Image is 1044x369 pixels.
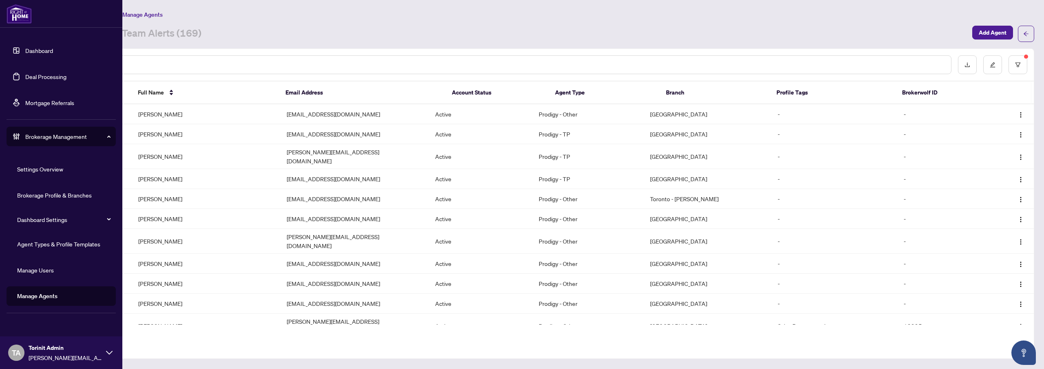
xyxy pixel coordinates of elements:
td: [EMAIL_ADDRESS][DOMAIN_NAME] [280,169,429,189]
button: Logo [1014,108,1027,121]
td: Prodigy - Other [532,104,644,124]
td: - [771,209,897,229]
th: Brokerwolf ID [896,81,984,104]
th: Account Status [445,81,549,104]
td: Prodigy - Other [532,229,644,254]
img: Logo [1017,323,1024,330]
button: filter [1009,55,1027,74]
td: - [897,229,986,254]
td: - [897,144,986,169]
button: Logo [1014,172,1027,185]
button: edit [983,55,1002,74]
a: Agent Types & Profile Templates [17,240,100,248]
span: Brokerage Management [25,132,110,141]
button: Logo [1014,297,1027,310]
td: - [771,229,897,254]
img: Logo [1017,261,1024,268]
span: download [964,62,970,68]
th: Email Address [279,81,445,104]
td: - [771,124,897,144]
td: Active [429,169,533,189]
td: Active [429,229,533,254]
td: Active [429,274,533,294]
button: Logo [1014,192,1027,205]
th: Profile Tags [770,81,896,104]
a: Mortgage Referrals [25,99,74,106]
td: - [771,294,897,314]
td: Active [429,104,533,124]
td: Active [429,314,533,338]
img: logo [7,4,32,24]
span: Torinit Admin [29,343,102,352]
button: Logo [1014,277,1027,290]
button: Logo [1014,127,1027,141]
td: [GEOGRAPHIC_DATA] [644,274,771,294]
td: [PERSON_NAME][EMAIL_ADDRESS][PERSON_NAME][DOMAIN_NAME] [280,314,429,338]
th: Full Name [131,81,279,104]
td: [EMAIL_ADDRESS][DOMAIN_NAME] [280,189,429,209]
td: - [897,189,986,209]
td: Prodigy - Other [532,254,644,274]
td: [PERSON_NAME] [132,229,280,254]
td: Prodigy - TP [532,169,644,189]
td: [GEOGRAPHIC_DATA] [644,124,771,144]
td: [GEOGRAPHIC_DATA] [644,294,771,314]
td: [PERSON_NAME] [132,124,280,144]
span: filter [1015,62,1021,68]
td: [PERSON_NAME] [132,294,280,314]
td: Sales Representative [771,314,897,338]
td: Active [429,294,533,314]
td: 12995 [897,314,986,338]
button: Logo [1014,235,1027,248]
td: [PERSON_NAME] [132,169,280,189]
td: [PERSON_NAME][EMAIL_ADDRESS][DOMAIN_NAME] [280,144,429,169]
td: - [771,104,897,124]
td: [PERSON_NAME] [132,209,280,229]
td: Toronto - [PERSON_NAME] [644,189,771,209]
a: Team Alerts (169) [122,26,201,41]
span: [PERSON_NAME][EMAIL_ADDRESS][DOMAIN_NAME] [29,353,102,362]
img: Logo [1017,216,1024,223]
td: [EMAIL_ADDRESS][DOMAIN_NAME] [280,124,429,144]
img: Logo [1017,112,1024,118]
td: Active [429,144,533,169]
td: [PERSON_NAME] [132,314,280,338]
a: Manage Users [17,266,54,274]
td: [GEOGRAPHIC_DATA] [644,144,771,169]
td: [PERSON_NAME] [132,274,280,294]
span: edit [990,62,995,68]
img: Logo [1017,239,1024,245]
td: Prodigy - TP [532,124,644,144]
td: - [771,144,897,169]
td: Prodigy - Other [532,189,644,209]
td: [PERSON_NAME] [132,144,280,169]
button: Add Agent [972,26,1013,40]
img: Logo [1017,154,1024,160]
td: Prodigy - Other [532,209,644,229]
th: Agent Type [549,81,659,104]
img: Logo [1017,176,1024,183]
th: Branch [659,81,770,104]
button: download [958,55,977,74]
td: - [771,189,897,209]
td: - [771,254,897,274]
img: Logo [1017,132,1024,138]
td: - [897,294,986,314]
a: Settings Overview [17,165,63,173]
td: Prodigy - Other [532,314,644,338]
button: Logo [1014,150,1027,163]
td: - [897,104,986,124]
img: Logo [1017,301,1024,307]
button: Logo [1014,212,1027,225]
td: - [897,209,986,229]
td: [PERSON_NAME][EMAIL_ADDRESS][DOMAIN_NAME] [280,229,429,254]
button: Logo [1014,257,1027,270]
td: [PERSON_NAME] [132,104,280,124]
a: Brokerage Profile & Branches [17,191,92,199]
a: Deal Processing [25,73,66,80]
span: arrow-left [1023,31,1029,37]
td: [GEOGRAPHIC_DATA] [644,254,771,274]
td: Active [429,189,533,209]
td: [GEOGRAPHIC_DATA] [644,314,771,338]
td: [GEOGRAPHIC_DATA] [644,209,771,229]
